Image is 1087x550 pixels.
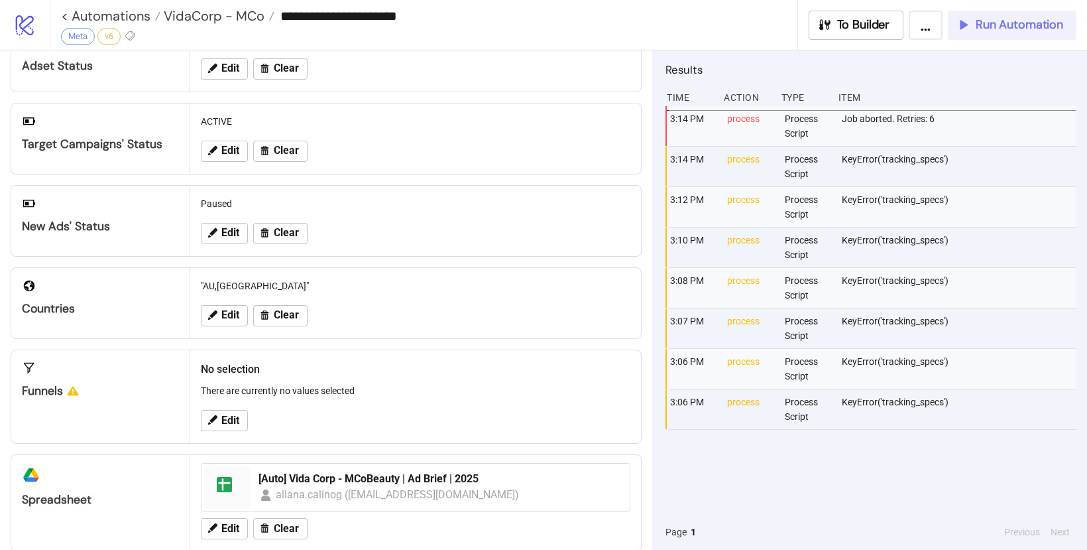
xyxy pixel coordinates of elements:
[669,309,716,348] div: 3:07 PM
[1047,525,1074,539] button: Next
[726,349,773,389] div: process
[61,28,95,45] div: Meta
[726,187,773,227] div: process
[253,223,308,244] button: Clear
[253,305,308,326] button: Clear
[274,227,299,239] span: Clear
[253,518,308,539] button: Clear
[669,187,716,227] div: 3:12 PM
[160,7,264,25] span: VidaCorp - MCo
[687,525,700,539] button: 1
[22,137,179,152] div: Target Campaigns' Status
[722,85,770,110] div: Action
[840,309,1080,348] div: KeyError('tracking_specs')
[840,228,1080,267] div: KeyError('tracking_specs')
[669,106,716,146] div: 3:14 PM
[221,145,239,157] span: Edit
[783,106,831,146] div: Process Script
[726,268,773,308] div: process
[669,147,716,186] div: 3:14 PM
[837,85,1076,110] div: Item
[61,9,160,23] a: < Automations
[665,85,713,110] div: Time
[201,223,248,244] button: Edit
[948,11,1076,40] button: Run Automation
[221,415,239,427] span: Edit
[783,349,831,389] div: Process Script
[665,61,1076,78] h2: Results
[976,17,1063,33] span: Run Automation
[840,106,1080,146] div: Job aborted. Retries: 6
[201,383,630,398] p: There are currently no values selected
[221,309,239,321] span: Edit
[669,389,716,429] div: 3:06 PM
[221,523,239,535] span: Edit
[840,147,1080,186] div: KeyError('tracking_specs')
[840,349,1080,389] div: KeyError('tracking_specs')
[1000,525,1044,539] button: Previous
[669,268,716,308] div: 3:08 PM
[201,361,630,378] h2: No selection
[809,11,904,40] button: To Builder
[840,389,1080,429] div: KeyError('tracking_specs')
[22,492,179,508] div: Spreadsheet
[726,228,773,267] div: process
[783,228,831,267] div: Process Script
[253,58,308,80] button: Clear
[726,147,773,186] div: process
[669,228,716,267] div: 3:10 PM
[97,28,121,45] div: v6
[726,309,773,348] div: process
[22,301,179,316] div: Countries
[837,17,890,33] span: To Builder
[201,58,248,80] button: Edit
[783,309,831,348] div: Process Script
[196,109,636,134] div: ACTIVE
[783,268,831,308] div: Process Script
[196,273,636,299] div: "AU,[GEOGRAPHIC_DATA]"
[22,58,179,74] div: Adset Status
[726,389,773,429] div: process
[276,486,520,503] div: allana.calinog ([EMAIL_ADDRESS][DOMAIN_NAME])
[201,518,248,539] button: Edit
[274,62,299,74] span: Clear
[909,11,943,40] button: ...
[780,85,828,110] div: Type
[274,145,299,157] span: Clear
[160,9,274,23] a: VidaCorp - MCo
[196,191,636,216] div: Paused
[274,523,299,535] span: Clear
[669,349,716,389] div: 3:06 PM
[258,472,622,486] div: [Auto] Vida Corp - MCoBeauty | Ad Brief | 2025
[783,389,831,429] div: Process Script
[840,187,1080,227] div: KeyError('tracking_specs')
[783,147,831,186] div: Process Script
[22,383,179,399] div: Funnels
[201,305,248,326] button: Edit
[201,410,248,431] button: Edit
[840,268,1080,308] div: KeyError('tracking_specs')
[274,309,299,321] span: Clear
[221,62,239,74] span: Edit
[22,219,179,234] div: New Ads' Status
[201,141,248,162] button: Edit
[221,227,239,239] span: Edit
[253,141,308,162] button: Clear
[726,106,773,146] div: process
[783,187,831,227] div: Process Script
[665,525,687,539] span: Page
